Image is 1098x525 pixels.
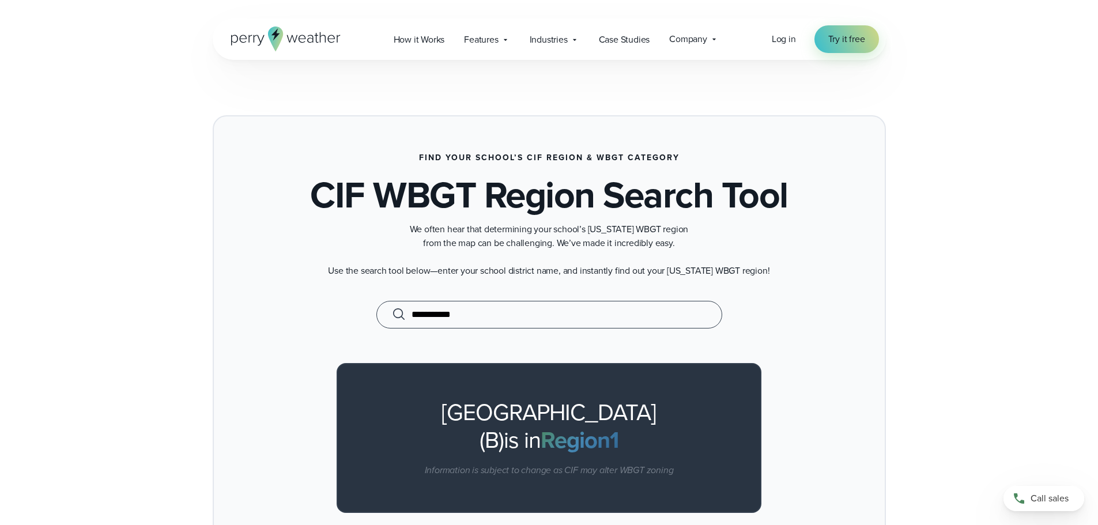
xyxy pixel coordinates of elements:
a: Try it free [814,25,879,53]
span: Case Studies [599,33,650,47]
p: Information is subject to change as CIF may alter WBGT zoning [372,463,725,477]
p: We often hear that determining your school’s [US_STATE] WBGT region from the map can be challengi... [319,222,780,250]
h2: [GEOGRAPHIC_DATA] (B) is in [372,399,725,454]
span: Call sales [1031,492,1069,505]
a: Case Studies [589,28,660,51]
span: Industries [530,33,568,47]
span: Company [669,32,707,46]
span: Features [464,33,498,47]
p: Use the search tool below—enter your school district name, and instantly find out your [US_STATE]... [319,264,780,278]
h1: CIF WBGT Region Search Tool [310,176,788,213]
a: Call sales [1003,486,1084,511]
a: Log in [772,32,796,46]
b: Region 1 [541,423,618,457]
span: Try it free [828,32,865,46]
h3: Find Your School’s CIF Region & WBGT Category [419,153,680,163]
a: How it Works [384,28,455,51]
span: How it Works [394,33,445,47]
